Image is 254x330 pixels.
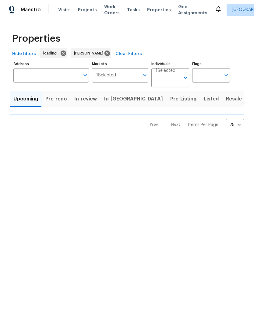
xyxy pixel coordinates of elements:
span: Pre-reno [45,95,67,103]
button: Open [181,73,190,82]
span: Visits [58,7,71,13]
button: Open [140,71,149,79]
span: Properties [12,36,60,42]
span: 1 Selected [156,68,175,73]
span: In-review [74,95,97,103]
div: 25 [226,117,244,133]
span: Properties [147,7,171,13]
label: Address [13,62,89,66]
span: Hide filters [12,50,36,58]
button: Hide filters [10,48,38,60]
button: Clear Filters [113,48,144,60]
span: Pre-Listing [170,95,196,103]
button: Open [81,71,90,79]
span: Maestro [21,7,41,13]
span: 1 Selected [96,73,116,78]
span: Geo Assignments [178,4,207,16]
span: Work Orders [104,4,120,16]
span: Clear Filters [115,50,142,58]
span: Resale [226,95,242,103]
span: loading... [43,50,62,56]
div: loading... [40,48,67,58]
label: Markets [92,62,149,66]
span: Tasks [127,8,140,12]
label: Flags [192,62,230,66]
label: Individuals [151,62,189,66]
span: [PERSON_NAME] [74,50,106,56]
span: In-[GEOGRAPHIC_DATA] [104,95,163,103]
span: Listed [204,95,219,103]
span: Projects [78,7,97,13]
p: Items Per Page [188,122,218,128]
nav: Pagination Navigation [144,119,244,130]
div: [PERSON_NAME] [71,48,111,58]
span: Upcoming [13,95,38,103]
button: Open [222,71,231,79]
